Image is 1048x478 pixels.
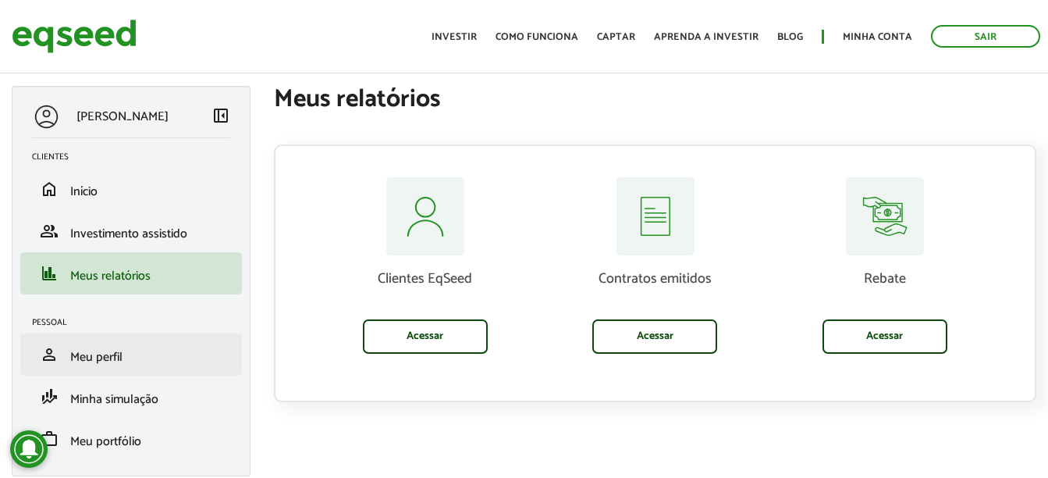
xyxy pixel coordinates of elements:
[845,177,924,255] img: relatorios-assessor-rebate.svg
[777,32,803,42] a: Blog
[70,223,187,244] span: Investimento assistido
[385,177,464,255] img: relatorios-assessor-clientes.svg
[20,168,242,210] li: Início
[70,389,158,410] span: Minha simulação
[40,180,59,198] span: home
[616,177,695,255] img: relatorios-assessor-contratos.svg
[40,264,59,283] span: finance
[70,431,141,452] span: Meu portfólio
[12,16,137,57] img: EqSeed
[654,32,758,42] a: Aprenda a investir
[70,347,123,368] span: Meu perfil
[32,152,242,162] h2: Clientes
[20,252,242,294] li: Meus relatórios
[32,264,230,283] a: financeMeus relatórios
[432,32,477,42] a: Investir
[32,180,230,198] a: homeInício
[592,319,717,354] a: Acessar
[32,387,230,406] a: finance_modeMinha simulação
[40,345,59,364] span: person
[40,222,59,241] span: group
[70,181,98,202] span: Início
[552,271,758,288] p: Contratos emitidos
[32,222,230,241] a: groupInvestimento assistido
[211,106,230,128] a: Colapsar menu
[20,210,242,252] li: Investimento assistido
[20,334,242,376] li: Meu perfil
[40,430,59,448] span: work
[76,109,169,124] p: [PERSON_NAME]
[32,318,242,327] h2: Pessoal
[32,345,230,364] a: personMeu perfil
[363,319,488,354] a: Acessar
[70,266,151,287] span: Meus relatórios
[822,319,947,354] a: Acessar
[211,106,230,125] span: left_panel_close
[20,418,242,460] li: Meu portfólio
[40,387,59,406] span: finance_mode
[32,430,230,448] a: workMeu portfólio
[274,86,1036,113] h1: Meus relatórios
[843,32,912,42] a: Minha conta
[322,271,528,288] p: Clientes EqSeed
[20,376,242,418] li: Minha simulação
[931,25,1040,48] a: Sair
[597,32,635,42] a: Captar
[496,32,578,42] a: Como funciona
[782,271,988,288] p: Rebate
